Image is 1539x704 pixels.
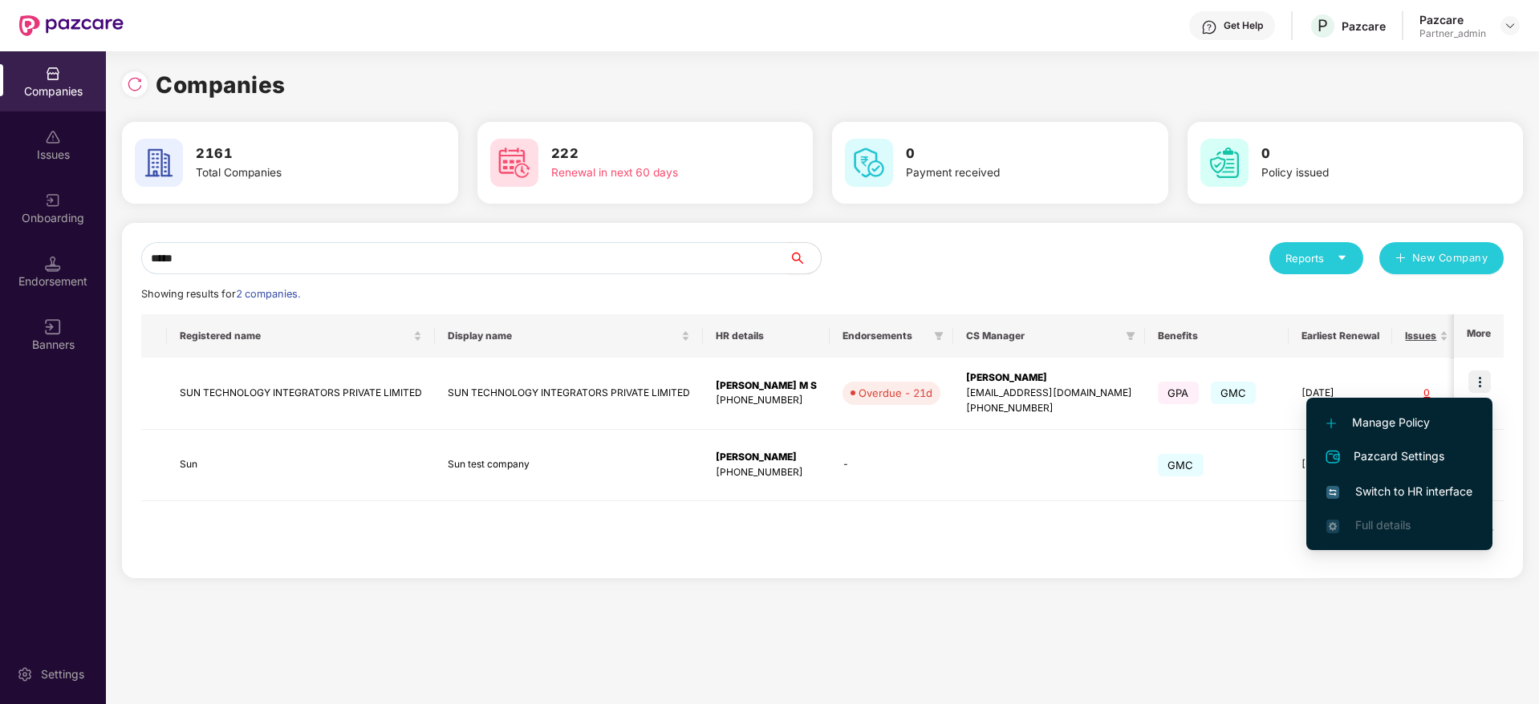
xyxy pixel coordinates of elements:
div: Payment received [906,164,1108,182]
img: svg+xml;base64,PHN2ZyB3aWR0aD0iMTYiIGhlaWdodD0iMTYiIHZpZXdCb3g9IjAgMCAxNiAxNiIgZmlsbD0ibm9uZSIgeG... [45,319,61,335]
img: svg+xml;base64,PHN2ZyB3aWR0aD0iMjAiIGhlaWdodD0iMjAiIHZpZXdCb3g9IjAgMCAyMCAyMCIgZmlsbD0ibm9uZSIgeG... [45,192,61,208]
h3: 222 [551,144,753,164]
button: search [788,242,822,274]
div: 0 [1405,386,1448,401]
div: Total Companies [196,164,398,182]
div: [PHONE_NUMBER] [716,393,817,408]
span: P [1318,16,1328,35]
span: Switch to HR interface [1326,483,1472,500]
span: caret-down [1337,253,1347,263]
div: [PERSON_NAME] [966,370,1132,386]
span: Full details [1355,518,1411,532]
td: Sun test company [435,430,703,502]
div: Overdue - 21d [859,385,932,401]
span: Display name [448,330,678,342]
div: [PERSON_NAME] M S [716,378,817,394]
span: filter [1123,326,1139,346]
h3: 2161 [196,144,398,164]
div: [PHONE_NUMBER] [966,401,1132,416]
td: Sun [167,430,435,502]
span: filter [934,331,944,341]
span: filter [1126,331,1135,341]
div: Renewal in next 60 days [551,164,753,182]
span: Endorsements [843,330,928,342]
span: 2 companies. [236,288,300,300]
div: Pazcare [1342,18,1386,34]
div: [PERSON_NAME] [716,450,817,465]
span: search [788,252,821,265]
img: svg+xml;base64,PHN2ZyB4bWxucz0iaHR0cDovL3d3dy53My5vcmcvMjAwMC9zdmciIHdpZHRoPSIxNi4zNjMiIGhlaWdodD... [1326,520,1339,532]
div: Policy issued [1261,164,1464,182]
img: svg+xml;base64,PHN2ZyB4bWxucz0iaHR0cDovL3d3dy53My5vcmcvMjAwMC9zdmciIHdpZHRoPSIxMi4yMDEiIGhlaWdodD... [1326,419,1336,428]
td: SUN TECHNOLOGY INTEGRATORS PRIVATE LIMITED [167,358,435,430]
span: Registered name [180,330,410,342]
span: GPA [1158,382,1199,404]
img: svg+xml;base64,PHN2ZyBpZD0iUmVsb2FkLTMyeDMyIiB4bWxucz0iaHR0cDovL3d3dy53My5vcmcvMjAwMC9zdmciIHdpZH... [127,76,143,92]
span: Pazcard Settings [1326,447,1472,467]
img: svg+xml;base64,PHN2ZyBpZD0iU2V0dGluZy0yMHgyMCIgeG1sbnM9Imh0dHA6Ly93d3cudzMub3JnLzIwMDAvc3ZnIiB3aW... [17,666,33,682]
img: svg+xml;base64,PHN2ZyB4bWxucz0iaHR0cDovL3d3dy53My5vcmcvMjAwMC9zdmciIHdpZHRoPSI2MCIgaGVpZ2h0PSI2MC... [845,139,893,187]
th: Issues [1392,314,1461,358]
button: plusNew Company [1379,242,1504,274]
img: svg+xml;base64,PHN2ZyB4bWxucz0iaHR0cDovL3d3dy53My5vcmcvMjAwMC9zdmciIHdpZHRoPSI2MCIgaGVpZ2h0PSI2MC... [1200,139,1249,187]
span: Issues [1405,330,1436,342]
div: Settings [36,666,89,682]
td: [DATE] [1289,430,1392,502]
span: Showing results for [141,288,300,300]
div: Partner_admin [1419,27,1486,40]
th: Benefits [1145,314,1289,358]
img: svg+xml;base64,PHN2ZyBpZD0iQ29tcGFuaWVzIiB4bWxucz0iaHR0cDovL3d3dy53My5vcmcvMjAwMC9zdmciIHdpZHRoPS... [45,66,61,82]
th: Display name [435,314,703,358]
img: icon [1468,370,1491,393]
img: New Pazcare Logo [19,15,124,36]
td: [DATE] [1289,358,1392,430]
div: Pazcare [1419,12,1486,27]
img: svg+xml;base64,PHN2ZyBpZD0iSGVscC0zMngzMiIgeG1sbnM9Imh0dHA6Ly93d3cudzMub3JnLzIwMDAvc3ZnIiB3aWR0aD... [1201,19,1217,35]
div: [EMAIL_ADDRESS][DOMAIN_NAME] [966,386,1132,401]
span: GMC [1211,382,1257,404]
div: [PHONE_NUMBER] [716,465,817,480]
span: New Company [1412,250,1488,266]
h3: 0 [1261,144,1464,164]
td: SUN TECHNOLOGY INTEGRATORS PRIVATE LIMITED [435,358,703,430]
span: GMC [1158,454,1204,476]
img: svg+xml;base64,PHN2ZyB4bWxucz0iaHR0cDovL3d3dy53My5vcmcvMjAwMC9zdmciIHdpZHRoPSI2MCIgaGVpZ2h0PSI2MC... [490,139,538,187]
th: More [1454,314,1504,358]
div: Reports [1285,250,1347,266]
img: svg+xml;base64,PHN2ZyB4bWxucz0iaHR0cDovL3d3dy53My5vcmcvMjAwMC9zdmciIHdpZHRoPSIxNiIgaGVpZ2h0PSIxNi... [1326,486,1339,499]
span: filter [931,326,947,346]
img: svg+xml;base64,PHN2ZyBpZD0iSXNzdWVzX2Rpc2FibGVkIiB4bWxucz0iaHR0cDovL3d3dy53My5vcmcvMjAwMC9zdmciIH... [45,129,61,145]
td: - [830,430,953,502]
h1: Companies [156,67,286,103]
span: Manage Policy [1326,414,1472,431]
th: Earliest Renewal [1289,314,1392,358]
img: svg+xml;base64,PHN2ZyBpZD0iRHJvcGRvd24tMzJ4MzIiIHhtbG5zPSJodHRwOi8vd3d3LnczLm9yZy8yMDAwL3N2ZyIgd2... [1504,19,1517,32]
span: CS Manager [966,330,1119,342]
th: HR details [703,314,830,358]
h3: 0 [906,144,1108,164]
img: svg+xml;base64,PHN2ZyB4bWxucz0iaHR0cDovL3d3dy53My5vcmcvMjAwMC9zdmciIHdpZHRoPSIyNCIgaGVpZ2h0PSIyNC... [1323,447,1342,467]
img: svg+xml;base64,PHN2ZyB4bWxucz0iaHR0cDovL3d3dy53My5vcmcvMjAwMC9zdmciIHdpZHRoPSI2MCIgaGVpZ2h0PSI2MC... [135,139,183,187]
div: Get Help [1224,19,1263,32]
span: plus [1395,253,1406,265]
img: svg+xml;base64,PHN2ZyB3aWR0aD0iMTQuNSIgaGVpZ2h0PSIxNC41IiB2aWV3Qm94PSIwIDAgMTYgMTYiIGZpbGw9Im5vbm... [45,256,61,272]
th: Registered name [167,314,435,358]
